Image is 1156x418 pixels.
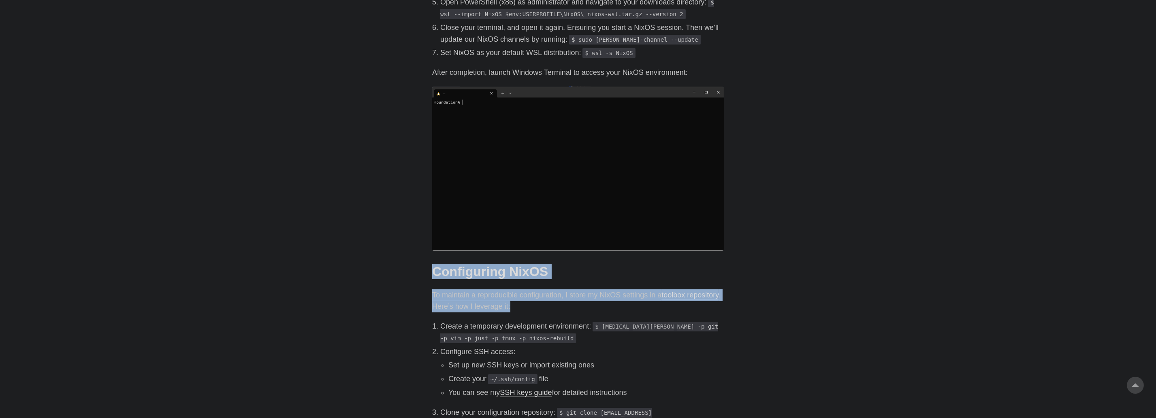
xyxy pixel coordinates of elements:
p: Set NixOS as your default WSL distribution: [440,47,724,59]
li: Set up new SSH keys or import existing ones [448,359,724,371]
p: Close your terminal, and open it again. Ensuring you start a NixOS session. Then we’ll update our... [440,22,724,45]
code: $ wsl -s NixOS [582,48,635,58]
a: toolbox repository [661,291,719,299]
code: $ [MEDICAL_DATA][PERSON_NAME] -p git -p vim -p just -p tmux -p nixos-rebuild [440,322,718,343]
img: NixOS Terminal Interface [432,87,724,251]
p: Configure SSH access: [440,346,724,358]
h2: Configuring NixOS [432,264,724,279]
code: $ sudo [PERSON_NAME]-channel --update [569,35,701,45]
a: go to top [1127,377,1144,394]
p: To maintain a reproducible configuration, I store my NixOS settings in a . Here’s how I leverage it: [432,289,724,313]
li: You can see my for detailed instructions [448,387,724,399]
p: Create a temporary development environment: [440,320,724,344]
code: ~/.ssh/config [488,374,537,384]
li: Create your file [448,373,724,385]
p: After completion, launch Windows Terminal to access your NixOS environment: [432,67,724,79]
a: SSH keys guide [500,388,552,397]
